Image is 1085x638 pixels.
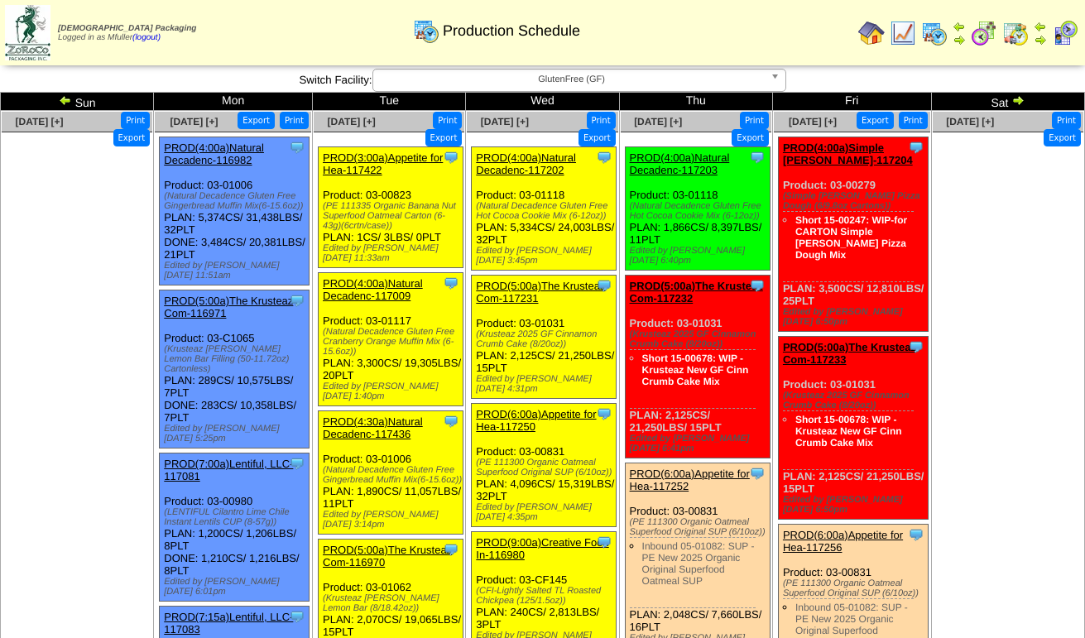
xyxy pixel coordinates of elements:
span: [DEMOGRAPHIC_DATA] Packaging [58,24,196,33]
a: PROD(4:00a)Natural Decadenc-117202 [476,151,576,176]
div: (Krusteaz 2025 GF Cinnamon Crumb Cake (8/20oz)) [630,329,770,349]
img: arrowright.gif [953,33,966,46]
div: Edited by [PERSON_NAME] [DATE] 4:31pm [476,374,616,394]
a: PROD(4:00a)Natural Decadenc-117009 [323,277,423,302]
div: Product: 03-01006 PLAN: 5,374CS / 31,438LBS / 32PLT DONE: 3,484CS / 20,381LBS / 21PLT [160,137,310,285]
img: arrowleft.gif [1034,20,1047,33]
div: Product: 03-01117 PLAN: 3,300CS / 19,305LBS / 20PLT [319,273,463,406]
div: (Natural Decadence Gluten Free Cranberry Orange Muffin Mix (6-15.6oz)) [323,327,463,357]
img: Tooltip [443,541,459,558]
a: PROD(4:00a)Natural Decadenc-117203 [630,151,730,176]
a: PROD(5:00a)The Krusteaz Com-116971 [164,295,293,319]
div: Product: 03-C1065 PLAN: 289CS / 10,575LBS / 7PLT DONE: 283CS / 10,358LBS / 7PLT [160,290,310,449]
button: Export [113,129,151,146]
div: (PE 111335 Organic Banana Nut Superfood Oatmeal Carton (6-43g)(6crtn/case)) [323,201,463,231]
div: Edited by [PERSON_NAME] [DATE] 11:33am [323,243,463,263]
button: Export [857,112,894,129]
button: Export [732,129,769,146]
a: PROD(5:00a)The Krusteaz Com-117231 [476,280,605,305]
div: (Krusteaz 2025 GF Cinnamon Crumb Cake (8/20oz)) [476,329,616,349]
img: calendarprod.gif [921,20,948,46]
div: (LENTIFUL Cilantro Lime Chile Instant Lentils CUP (8-57g)) [164,507,309,527]
a: Short 15-00247: WIP-for CARTON Simple [PERSON_NAME] Pizza Dough Mix [795,214,907,261]
img: Tooltip [443,149,459,165]
td: Thu [619,93,772,111]
a: [DATE] [+] [481,116,529,127]
div: Product: 03-01031 PLAN: 2,125CS / 21,250LBS / 15PLT [778,337,928,520]
div: (PE 111300 Organic Oatmeal Superfood Original SUP (6/10oz)) [476,458,616,477]
div: (Natural Decadence Gluten Free Hot Cocoa Cookie Mix (6-12oz)) [630,201,770,221]
a: PROD(3:00a)Appetite for Hea-117422 [323,151,443,176]
a: Short 15-00678: WIP - Krusteaz New GF Cinn Crumb Cake Mix [642,353,749,387]
img: Tooltip [908,526,924,543]
img: Tooltip [908,338,924,355]
img: Tooltip [596,149,612,165]
div: (CFI-Lightly Salted TL Roasted Chickpea (125/1.5oz)) [476,586,616,606]
div: Edited by [PERSON_NAME] [DATE] 6:41pm [630,434,770,453]
div: Product: 03-01006 PLAN: 1,890CS / 11,057LBS / 11PLT [319,411,463,535]
button: Print [1052,112,1081,129]
div: Product: 03-01118 PLAN: 5,334CS / 24,003LBS / 32PLT [472,147,617,271]
span: GlutenFree (GF) [380,70,764,89]
img: zoroco-logo-small.webp [5,5,50,60]
div: (Natural Decadence Gluten Free Gingerbread Muffin Mix(6-15.6oz)) [323,465,463,485]
img: Tooltip [443,413,459,429]
img: home.gif [858,20,885,46]
a: PROD(5:00a)The Krusteaz Com-117232 [630,280,763,305]
a: Inbound 05-01082: SUP - PE New 2025 Organic Original Superfood Oatmeal SUP [642,540,755,587]
div: (Natural Decadence Gluten Free Hot Cocoa Cookie Mix (6-12oz)) [476,201,616,221]
a: PROD(4:00a)Simple [PERSON_NAME]-117204 [783,142,913,166]
a: PROD(5:00a)The Krusteaz Com-116970 [323,544,452,568]
div: (Krusteaz 2025 GF Cinnamon Crumb Cake (8/20oz)) [783,391,928,410]
img: Tooltip [596,534,612,550]
img: arrowright.gif [1011,94,1025,107]
a: PROD(7:00a)Lentiful, LLC-117081 [164,458,293,482]
td: Sun [1,93,154,111]
img: Tooltip [443,275,459,291]
div: Product: 03-00279 PLAN: 3,500CS / 12,810LBS / 25PLT [778,137,928,332]
img: calendarblend.gif [971,20,997,46]
div: Product: 03-01031 PLAN: 2,125CS / 21,250LBS / 15PLT [472,276,617,399]
img: arrowleft.gif [59,94,72,107]
button: Print [280,112,309,129]
img: calendarcustomer.gif [1052,20,1078,46]
img: arrowright.gif [1034,33,1047,46]
button: Print [899,112,928,129]
img: arrowleft.gif [953,20,966,33]
div: Edited by [PERSON_NAME] [DATE] 1:40pm [323,381,463,401]
span: [DATE] [+] [170,116,218,127]
button: Export [1044,129,1081,146]
img: Tooltip [289,608,305,625]
button: Print [433,112,462,129]
img: Tooltip [749,149,766,165]
div: (PE 111300 Organic Oatmeal Superfood Original SUP (6/10oz)) [783,578,928,598]
a: [DATE] [+] [16,116,64,127]
div: (Krusteaz [PERSON_NAME] Lemon Bar Filling (50-11.72oz) Cartonless) [164,344,309,374]
button: Print [587,112,616,129]
a: PROD(6:00a)Appetite for Hea-117256 [783,529,903,554]
a: [DATE] [+] [946,116,994,127]
img: Tooltip [289,139,305,156]
div: Edited by [PERSON_NAME] [DATE] 3:45pm [476,246,616,266]
div: (PE 111300 Organic Oatmeal Superfood Original SUP (6/10oz)) [630,517,770,537]
div: Product: 03-00823 PLAN: 1CS / 3LBS / 0PLT [319,147,463,268]
div: Edited by [PERSON_NAME] [DATE] 3:14pm [323,510,463,530]
a: [DATE] [+] [328,116,376,127]
img: Tooltip [289,292,305,309]
span: [DATE] [+] [634,116,682,127]
a: (logout) [132,33,161,42]
div: Edited by [PERSON_NAME] [DATE] 5:25pm [164,424,309,444]
button: Export [425,129,463,146]
div: Edited by [PERSON_NAME] [DATE] 6:50pm [783,495,928,515]
a: PROD(4:30a)Natural Decadenc-117436 [323,415,423,440]
img: Tooltip [749,277,766,294]
img: Tooltip [289,455,305,472]
a: [DATE] [+] [789,116,837,127]
div: Product: 03-00980 PLAN: 1,200CS / 1,206LBS / 8PLT DONE: 1,210CS / 1,216LBS / 8PLT [160,453,310,602]
img: Tooltip [908,139,924,156]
